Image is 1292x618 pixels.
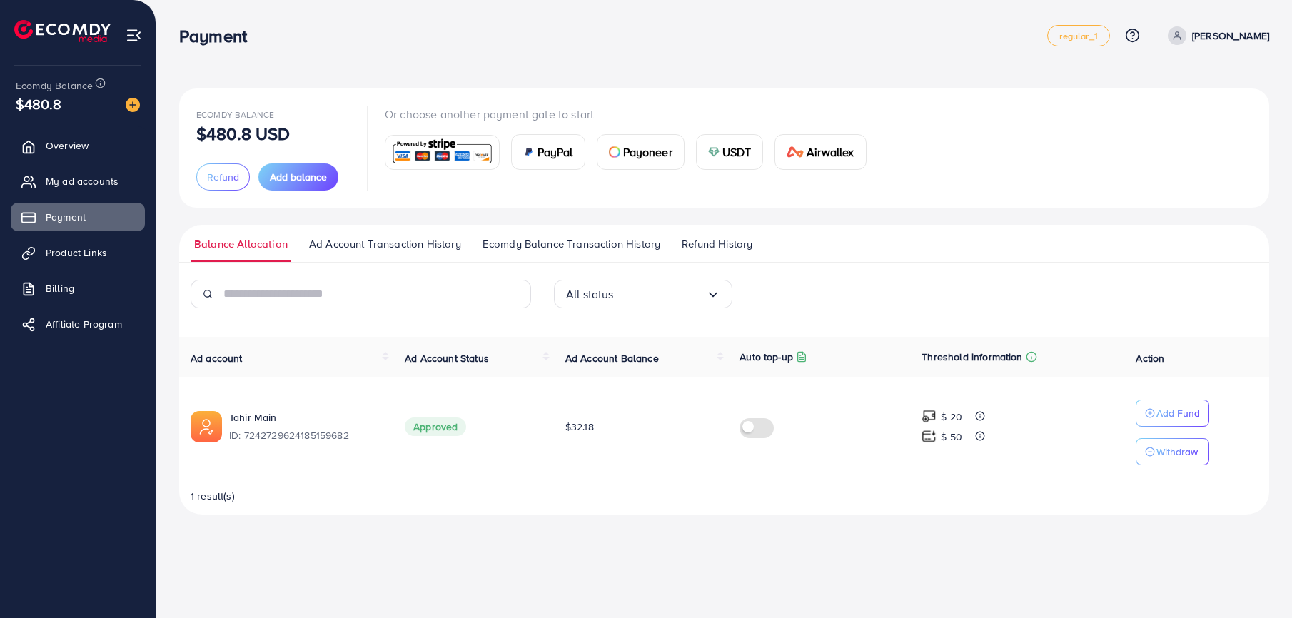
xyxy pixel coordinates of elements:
p: Withdraw [1156,443,1198,460]
span: Refund History [682,236,752,252]
a: cardUSDT [696,134,764,170]
span: Product Links [46,245,107,260]
span: Refund [207,170,239,184]
img: ic-ads-acc.e4c84228.svg [191,411,222,442]
p: Or choose another payment gate to start [385,106,878,123]
span: 1 result(s) [191,489,235,503]
span: Ad Account Balance [565,351,659,365]
a: Overview [11,131,145,160]
img: card [609,146,620,158]
span: Approved [405,417,466,436]
img: card [390,137,495,168]
span: ID: 7242729624185159682 [229,428,382,442]
button: Refund [196,163,250,191]
a: cardPayoneer [597,134,685,170]
span: Ecomdy Balance [196,108,274,121]
img: top-up amount [922,429,937,444]
a: cardAirwallex [774,134,866,170]
p: $480.8 USD [196,125,291,142]
a: [PERSON_NAME] [1162,26,1269,45]
span: Ad Account Status [405,351,489,365]
span: Ecomdy Balance [16,78,93,93]
img: card [523,146,535,158]
p: [PERSON_NAME] [1192,27,1269,44]
div: <span class='underline'>Tahir Main</span></br>7242729624185159682 [229,410,382,443]
p: $ 50 [941,428,962,445]
a: Billing [11,274,145,303]
span: Ecomdy Balance Transaction History [483,236,660,252]
button: Add Fund [1136,400,1209,427]
a: Affiliate Program [11,310,145,338]
span: Payoneer [623,143,672,161]
a: My ad accounts [11,167,145,196]
span: regular_1 [1059,31,1097,41]
a: cardPayPal [511,134,585,170]
span: Balance Allocation [194,236,288,252]
span: Airwallex [807,143,854,161]
span: Ad Account Transaction History [309,236,461,252]
input: Search for option [614,283,706,305]
span: Billing [46,281,74,295]
span: USDT [722,143,752,161]
p: $ 20 [941,408,962,425]
span: Affiliate Program [46,317,122,331]
img: card [708,146,720,158]
p: Auto top-up [740,348,793,365]
img: logo [14,20,111,42]
a: card [385,135,500,170]
span: Overview [46,138,89,153]
img: menu [126,27,142,44]
span: All status [566,283,614,305]
img: card [787,146,804,158]
p: Threshold information [922,348,1022,365]
span: Add balance [270,170,327,184]
span: Action [1136,351,1164,365]
span: $480.8 [16,93,61,114]
a: Payment [11,203,145,231]
img: top-up amount [922,409,937,424]
p: Add Fund [1156,405,1200,422]
a: Product Links [11,238,145,267]
span: PayPal [538,143,573,161]
button: Add balance [258,163,338,191]
button: Withdraw [1136,438,1209,465]
a: Tahir Main [229,410,382,425]
span: Payment [46,210,86,224]
div: Search for option [554,280,732,308]
img: image [126,98,140,112]
h3: Payment [179,26,258,46]
iframe: Chat [1231,554,1281,607]
a: regular_1 [1047,25,1109,46]
span: My ad accounts [46,174,118,188]
span: Ad account [191,351,243,365]
span: $32.18 [565,420,594,434]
